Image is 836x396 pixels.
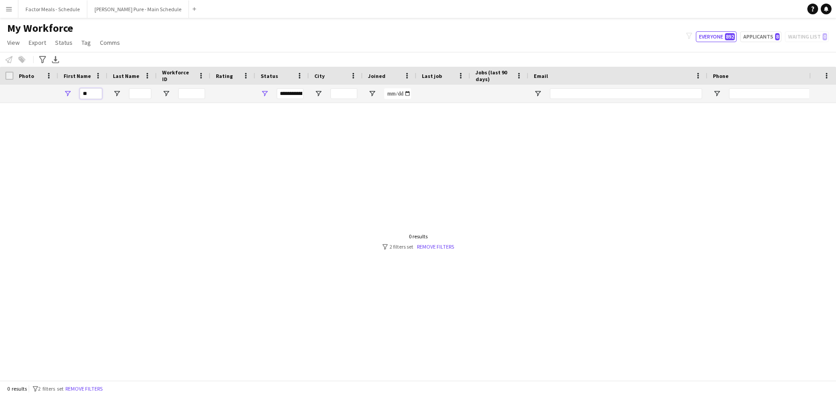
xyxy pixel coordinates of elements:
[368,90,376,98] button: Open Filter Menu
[422,73,442,79] span: Last job
[261,73,278,79] span: Status
[78,37,94,48] a: Tag
[178,88,205,99] input: Workforce ID Filter Input
[38,385,64,392] span: 2 filters set
[18,0,87,18] button: Factor Meals - Schedule
[725,33,735,40] span: 892
[64,90,72,98] button: Open Filter Menu
[696,31,737,42] button: Everyone892
[314,73,325,79] span: City
[64,384,104,394] button: Remove filters
[550,88,702,99] input: Email Filter Input
[5,72,13,80] input: Column with Header Selection
[729,88,817,99] input: Phone Filter Input
[713,73,729,79] span: Phone
[37,54,48,65] app-action-btn: Advanced filters
[25,37,50,48] a: Export
[534,73,548,79] span: Email
[100,39,120,47] span: Comms
[162,69,194,82] span: Workforce ID
[713,90,721,98] button: Open Filter Menu
[314,90,322,98] button: Open Filter Menu
[51,37,76,48] a: Status
[80,88,102,99] input: First Name Filter Input
[129,88,151,99] input: Last Name Filter Input
[417,243,454,250] a: Remove filters
[382,243,454,250] div: 2 filters set
[50,54,61,65] app-action-btn: Export XLSX
[19,73,34,79] span: Photo
[96,37,124,48] a: Comms
[113,73,139,79] span: Last Name
[740,31,781,42] button: Applicants8
[384,88,411,99] input: Joined Filter Input
[113,90,121,98] button: Open Filter Menu
[81,39,91,47] span: Tag
[368,73,386,79] span: Joined
[4,37,23,48] a: View
[534,90,542,98] button: Open Filter Menu
[162,90,170,98] button: Open Filter Menu
[330,88,357,99] input: City Filter Input
[261,90,269,98] button: Open Filter Menu
[7,39,20,47] span: View
[382,233,454,240] div: 0 results
[476,69,512,82] span: Jobs (last 90 days)
[29,39,46,47] span: Export
[55,39,73,47] span: Status
[7,22,73,35] span: My Workforce
[775,33,780,40] span: 8
[87,0,189,18] button: [PERSON_NAME] Pure - Main Schedule
[216,73,233,79] span: Rating
[64,73,91,79] span: First Name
